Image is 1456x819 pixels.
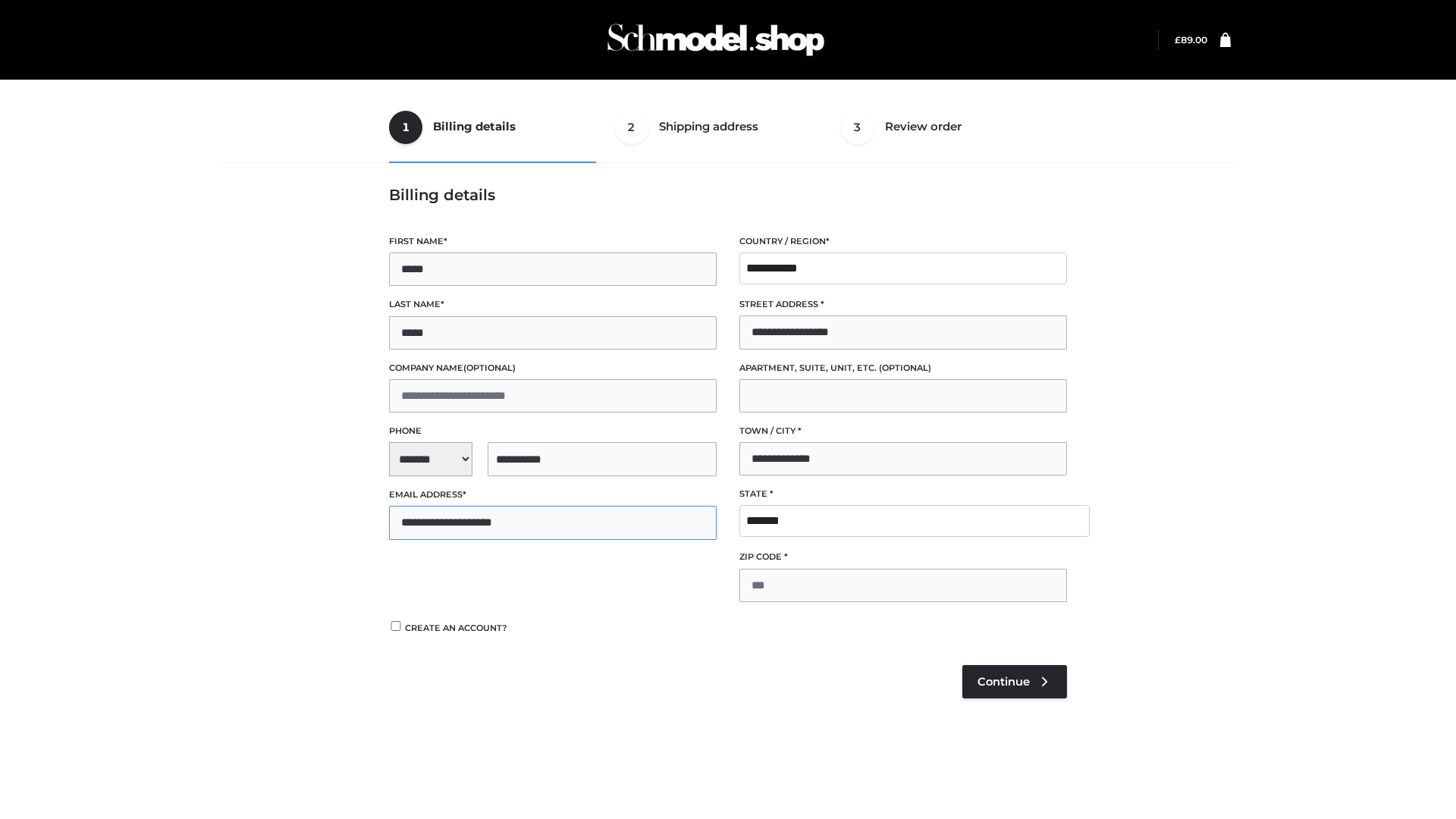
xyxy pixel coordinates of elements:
label: Email address [389,488,717,502]
span: Create an account? [405,623,507,633]
span: (optional) [879,362,931,373]
a: Continue [962,665,1067,698]
bdi: 89.00 [1175,34,1207,45]
label: Last name [389,297,717,312]
span: (optional) [463,362,516,373]
label: ZIP Code [739,550,1067,564]
span: £ [1175,34,1181,45]
label: State [739,487,1067,501]
a: £89.00 [1175,34,1207,45]
h3: Billing details [389,186,1067,204]
input: Create an account? [389,621,403,631]
label: First name [389,234,717,249]
label: Town / City [739,424,1067,438]
img: Schmodel Admin 964 [602,10,830,70]
label: Apartment, suite, unit, etc. [739,361,1067,375]
label: Company name [389,361,717,375]
label: Country / Region [739,234,1067,249]
label: Phone [389,424,717,438]
span: Continue [977,675,1030,689]
label: Street address [739,297,1067,312]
